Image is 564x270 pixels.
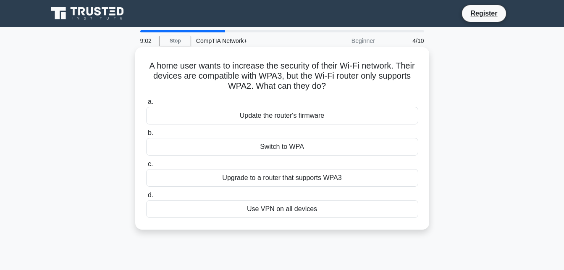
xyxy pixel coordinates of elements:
span: c. [148,160,153,167]
div: Beginner [307,32,380,49]
span: b. [148,129,153,136]
div: Upgrade to a router that supports WPA3 [146,169,418,187]
div: Switch to WPA [146,138,418,156]
div: CompTIA Network+ [191,32,307,49]
span: d. [148,191,153,199]
div: Use VPN on all devices [146,200,418,218]
div: 4/10 [380,32,429,49]
a: Register [465,8,502,19]
h5: A home user wants to increase the security of their Wi-Fi network. Their devices are compatible w... [145,61,419,92]
span: a. [148,98,153,105]
div: Update the router's firmware [146,107,418,124]
div: 9:02 [135,32,160,49]
a: Stop [160,36,191,46]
